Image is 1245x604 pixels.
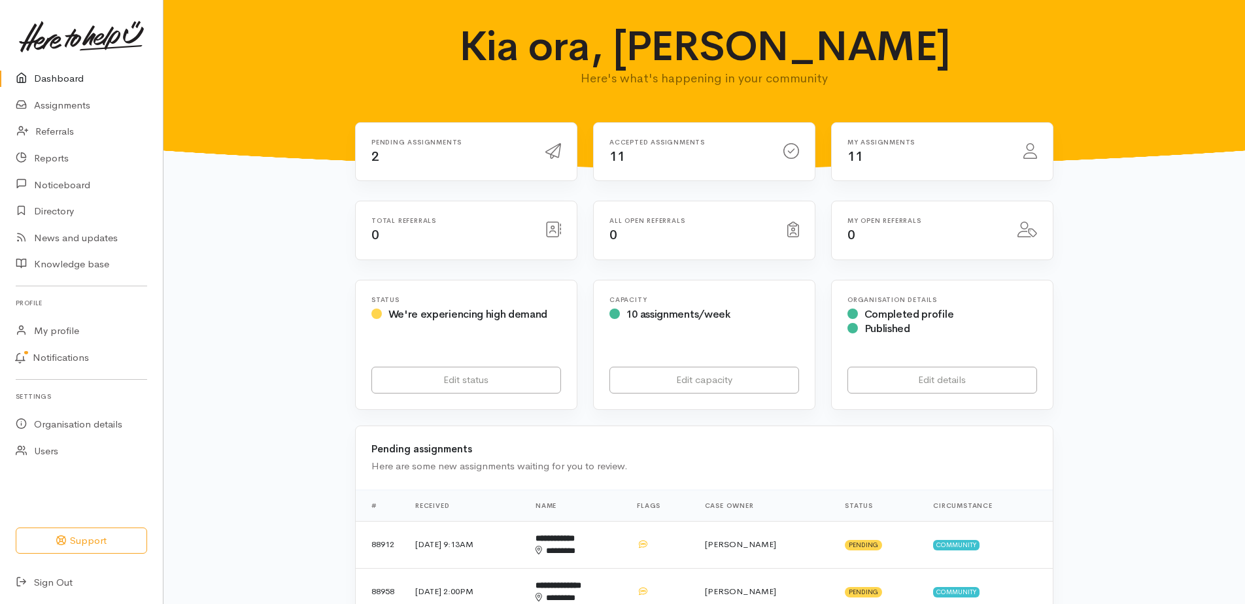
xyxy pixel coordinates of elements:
[16,388,147,405] h6: Settings
[609,139,768,146] h6: Accepted assignments
[847,367,1037,394] a: Edit details
[626,490,694,521] th: Flags
[525,490,626,521] th: Name
[371,139,530,146] h6: Pending assignments
[356,521,405,568] td: 88912
[845,540,882,550] span: Pending
[864,322,910,335] span: Published
[834,490,923,521] th: Status
[847,296,1037,303] h6: Organisation Details
[923,490,1053,521] th: Circumstance
[847,139,1008,146] h6: My assignments
[405,490,525,521] th: Received
[609,367,799,394] a: Edit capacity
[694,521,834,568] td: [PERSON_NAME]
[405,521,525,568] td: [DATE] 9:13AM
[371,296,561,303] h6: Status
[933,587,980,597] span: Community
[609,227,617,243] span: 0
[694,490,834,521] th: Case Owner
[626,307,730,321] span: 10 assignments/week
[371,367,561,394] a: Edit status
[356,490,405,521] th: #
[864,307,954,321] span: Completed profile
[388,307,547,321] span: We're experiencing high demand
[847,217,1002,224] h6: My open referrals
[847,148,862,165] span: 11
[609,217,772,224] h6: All open referrals
[609,296,799,303] h6: Capacity
[16,294,147,312] h6: Profile
[371,148,379,165] span: 2
[371,217,530,224] h6: Total referrals
[371,459,1037,474] div: Here are some new assignments waiting for you to review.
[450,24,959,69] h1: Kia ora, [PERSON_NAME]
[450,69,959,88] p: Here's what's happening in your community
[609,148,624,165] span: 11
[371,443,472,455] b: Pending assignments
[845,587,882,597] span: Pending
[847,227,855,243] span: 0
[371,227,379,243] span: 0
[933,540,980,550] span: Community
[16,528,147,554] button: Support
